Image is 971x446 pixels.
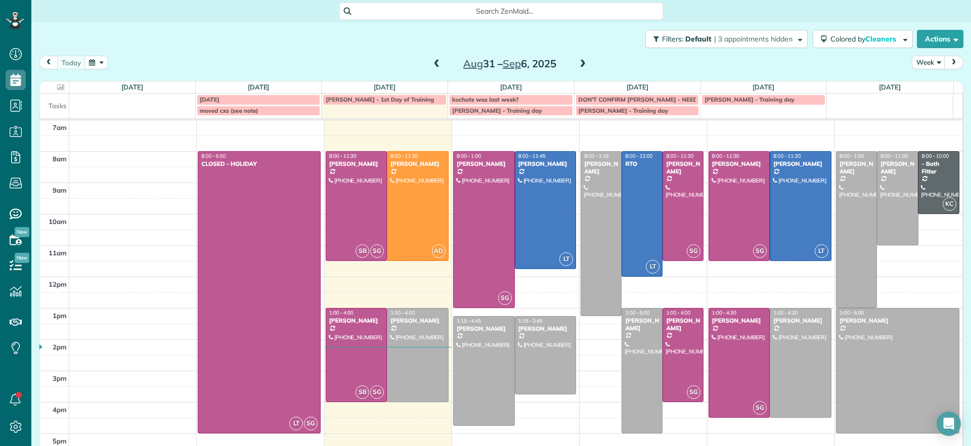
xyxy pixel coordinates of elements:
[329,153,357,159] span: 8:00 - 11:30
[579,107,669,114] span: [PERSON_NAME] - Training day
[712,153,739,159] span: 8:00 - 11:30
[390,309,415,316] span: 1:00 - 4:00
[432,244,446,258] span: AD
[370,244,384,258] span: SG
[559,252,573,266] span: LT
[773,153,801,159] span: 8:00 - 11:30
[625,153,652,159] span: 8:00 - 12:00
[773,309,798,316] span: 1:00 - 4:30
[456,160,512,167] div: [PERSON_NAME]
[356,244,369,258] span: SB
[685,34,712,43] span: Default
[329,160,384,167] div: [PERSON_NAME]
[518,153,546,159] span: 8:00 - 11:45
[200,96,219,103] span: [DATE]
[39,56,58,69] button: prev
[457,153,481,159] span: 8:00 - 1:00
[666,317,700,332] div: [PERSON_NAME]
[865,34,898,43] span: Cleaners
[518,160,573,167] div: [PERSON_NAME]
[390,160,446,167] div: [PERSON_NAME]
[518,325,573,332] div: [PERSON_NAME]
[456,325,512,332] div: [PERSON_NAME]
[753,401,767,415] span: SG
[121,83,143,91] a: [DATE]
[687,244,700,258] span: SG
[640,30,808,48] a: Filters: Default | 3 appointments hidden
[666,153,693,159] span: 8:00 - 11:30
[201,153,226,159] span: 8:00 - 5:00
[773,160,828,167] div: [PERSON_NAME]
[917,30,963,48] button: Actions
[627,83,648,91] a: [DATE]
[579,96,748,103] span: DON'T CONFIRM [PERSON_NAME] - NEED [PERSON_NAME]
[53,186,67,194] span: 9am
[813,30,913,48] button: Colored byCleaners
[326,96,434,103] span: [PERSON_NAME] - 1st Day of Training
[815,244,828,258] span: LT
[584,160,619,175] div: [PERSON_NAME]
[666,309,690,316] span: 1:00 - 4:00
[880,153,908,159] span: 8:00 - 11:00
[457,318,481,324] span: 1:15 - 4:45
[15,253,29,263] span: New
[625,309,649,316] span: 1:00 - 5:00
[390,317,446,324] div: [PERSON_NAME]
[646,260,659,274] span: LT
[666,160,700,175] div: [PERSON_NAME]
[879,83,901,91] a: [DATE]
[704,96,795,103] span: [PERSON_NAME] - Training day
[830,34,900,43] span: Colored by
[53,406,67,414] span: 4pm
[53,123,67,131] span: 7am
[712,160,767,167] div: [PERSON_NAME]
[753,244,767,258] span: SG
[370,385,384,399] span: SG
[53,437,67,445] span: 5pm
[625,160,659,167] div: RTO
[773,317,828,324] div: [PERSON_NAME]
[304,417,318,430] span: SG
[712,317,767,324] div: [PERSON_NAME]
[753,83,774,91] a: [DATE]
[500,83,522,91] a: [DATE]
[49,249,67,257] span: 11am
[53,311,67,320] span: 1pm
[937,412,961,436] div: Open Intercom Messenger
[248,83,270,91] a: [DATE]
[452,107,542,114] span: [PERSON_NAME] - Training day
[463,57,483,70] span: Aug
[53,374,67,382] span: 3pm
[390,153,418,159] span: 8:00 - 11:30
[687,385,700,399] span: SG
[447,58,573,69] h2: 31 – 6, 2025
[840,153,864,159] span: 8:00 - 1:00
[289,417,303,430] span: LT
[943,197,956,211] span: KC
[49,280,67,288] span: 12pm
[329,309,354,316] span: 1:00 - 4:00
[921,153,949,159] span: 8:00 - 10:00
[584,153,608,159] span: 8:00 - 1:15
[714,34,792,43] span: | 3 appointments hidden
[53,343,67,351] span: 2pm
[840,309,864,316] span: 1:00 - 5:00
[645,30,808,48] button: Filters: Default | 3 appointments hidden
[662,34,683,43] span: Filters:
[374,83,395,91] a: [DATE]
[839,160,874,175] div: [PERSON_NAME]
[880,160,915,175] div: [PERSON_NAME]
[625,317,659,332] div: [PERSON_NAME]
[200,107,258,114] span: moved cxs (see note)
[498,291,512,305] span: SG
[57,56,85,69] button: today
[452,96,519,103] span: kochute was last week?
[15,227,29,237] span: New
[518,318,543,324] span: 1:15 - 3:45
[329,317,384,324] div: [PERSON_NAME]
[912,56,945,69] button: Week
[921,160,956,175] div: - Bath Fitter
[503,57,521,70] span: Sep
[839,317,956,324] div: [PERSON_NAME]
[944,56,963,69] button: next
